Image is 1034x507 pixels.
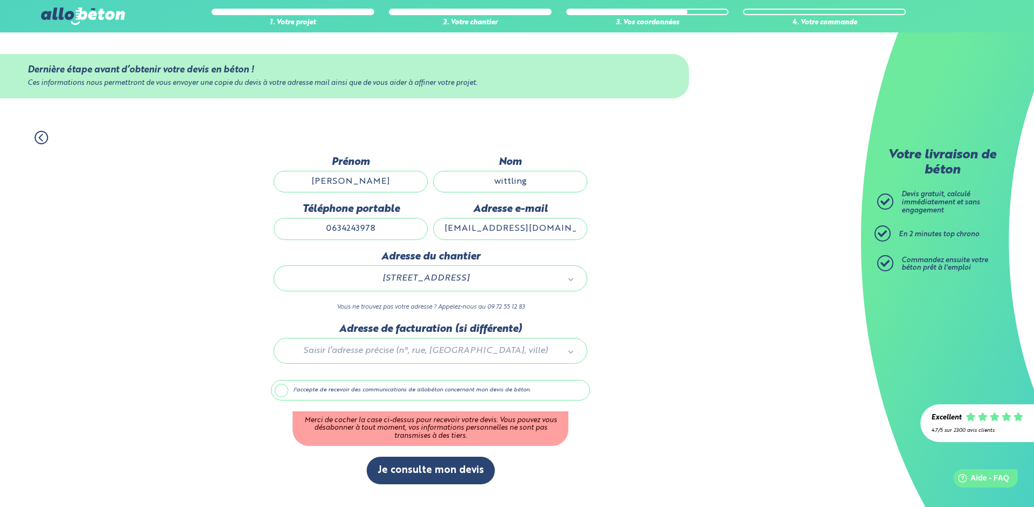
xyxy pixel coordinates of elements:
div: Ces informations nous permettront de vous envoyer une copie du devis à votre adresse mail ainsi q... [28,79,661,88]
div: 1. Votre projet [211,19,374,27]
input: Quel est votre nom de famille ? [433,171,587,192]
p: Vous ne trouvez pas votre adresse ? Appelez-nous au 09 72 55 12 83 [274,302,587,312]
div: 3. Vos coordonnées [566,19,729,27]
div: Merci de cocher la case ci-dessus pour recevoir votre devis. Vous pouvez vous désabonner à tout m... [293,411,568,446]
button: Je consulte mon devis [367,457,495,484]
a: [STREET_ADDRESS] [285,271,576,285]
span: [STREET_ADDRESS] [289,271,562,285]
span: Devis gratuit, calculé immédiatement et sans engagement [902,191,980,214]
img: allobéton [41,8,124,25]
label: J'accepte de recevoir des communications de allobéton concernant mon devis de béton. [271,380,590,401]
label: Adresse du chantier [274,251,587,263]
div: 4. Votre commande [743,19,906,27]
label: Prénom [274,156,428,168]
div: Excellent [931,414,962,422]
iframe: Help widget launcher [938,465,1022,495]
div: Dernière étape avant d’obtenir votre devis en béton ! [28,65,661,75]
div: 2. Votre chantier [389,19,552,27]
label: Adresse e-mail [433,203,587,215]
label: Téléphone portable [274,203,428,215]
input: Quel est votre prénom ? [274,171,428,192]
span: Commandez ensuite votre béton prêt à l'emploi [902,257,988,272]
label: Nom [433,156,587,168]
input: ex : contact@allobeton.fr [433,218,587,239]
p: Votre livraison de béton [880,148,1004,178]
span: En 2 minutes top chrono [899,231,979,238]
input: ex : 0642930817 [274,218,428,239]
div: 4.7/5 sur 2300 avis clients [931,428,1023,433]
